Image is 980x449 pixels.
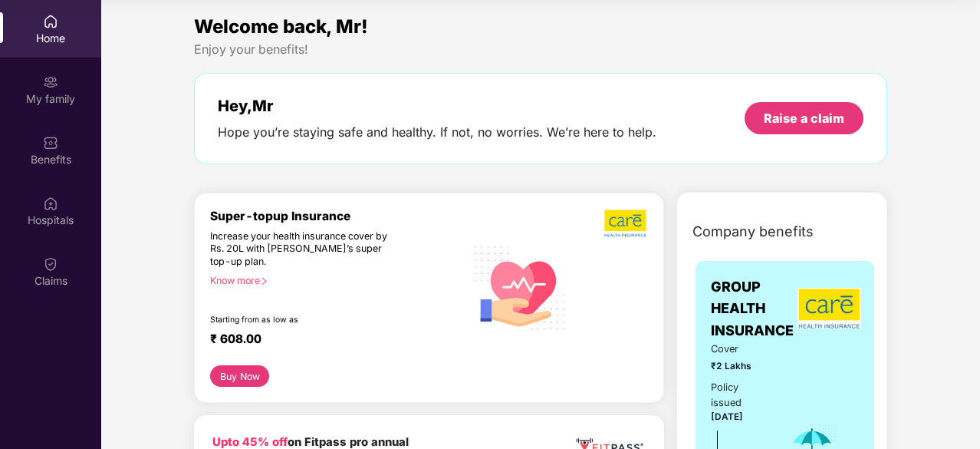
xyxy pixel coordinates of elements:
img: svg+xml;base64,PHN2ZyBpZD0iSG9tZSIgeG1sbnM9Imh0dHA6Ly93d3cudzMub3JnLzIwMDAvc3ZnIiB3aWR0aD0iMjAiIG... [43,14,58,29]
div: Raise a claim [764,110,844,127]
img: svg+xml;base64,PHN2ZyBpZD0iSG9zcGl0YWxzIiB4bWxucz0iaHR0cDovL3d3dy53My5vcmcvMjAwMC9zdmciIHdpZHRoPS... [43,196,58,211]
img: svg+xml;base64,PHN2ZyB3aWR0aD0iMjAiIGhlaWdodD0iMjAiIHZpZXdCb3g9IjAgMCAyMCAyMCIgZmlsbD0ibm9uZSIgeG... [43,74,58,90]
div: Increase your health insurance cover by Rs. 20L with [PERSON_NAME]’s super top-up plan. [210,230,400,269]
img: insurerLogo [797,288,861,329]
span: Company benefits [692,221,814,243]
div: Know more [210,275,456,286]
span: Cover [711,342,767,357]
div: Super-topup Insurance [210,209,465,223]
button: Buy Now [210,365,269,387]
span: right [260,277,268,286]
b: Upto 45% off [212,435,288,449]
img: svg+xml;base64,PHN2ZyB4bWxucz0iaHR0cDovL3d3dy53My5vcmcvMjAwMC9zdmciIHhtbG5zOnhsaW5rPSJodHRwOi8vd3... [465,231,575,342]
span: GROUP HEALTH INSURANCE [711,276,794,342]
img: b5dec4f62d2307b9de63beb79f102df3.png [604,209,648,238]
div: Enjoy your benefits! [194,41,887,58]
span: ₹2 Lakhs [711,359,767,374]
div: Policy issued [711,380,767,411]
div: ₹ 608.00 [210,332,450,350]
img: svg+xml;base64,PHN2ZyBpZD0iQmVuZWZpdHMiIHhtbG5zPSJodHRwOi8vd3d3LnczLm9yZy8yMDAwL3N2ZyIgd2lkdGg9Ij... [43,135,58,150]
div: Hey, Mr [218,97,656,115]
div: Starting from as low as [210,315,400,325]
img: svg+xml;base64,PHN2ZyBpZD0iQ2xhaW0iIHhtbG5zPSJodHRwOi8vd3d3LnczLm9yZy8yMDAwL3N2ZyIgd2lkdGg9IjIwIi... [43,256,58,272]
span: [DATE] [711,411,743,422]
span: Welcome back, Mr! [194,15,368,38]
div: Hope you’re staying safe and healthy. If not, no worries. We’re here to help. [218,124,656,140]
